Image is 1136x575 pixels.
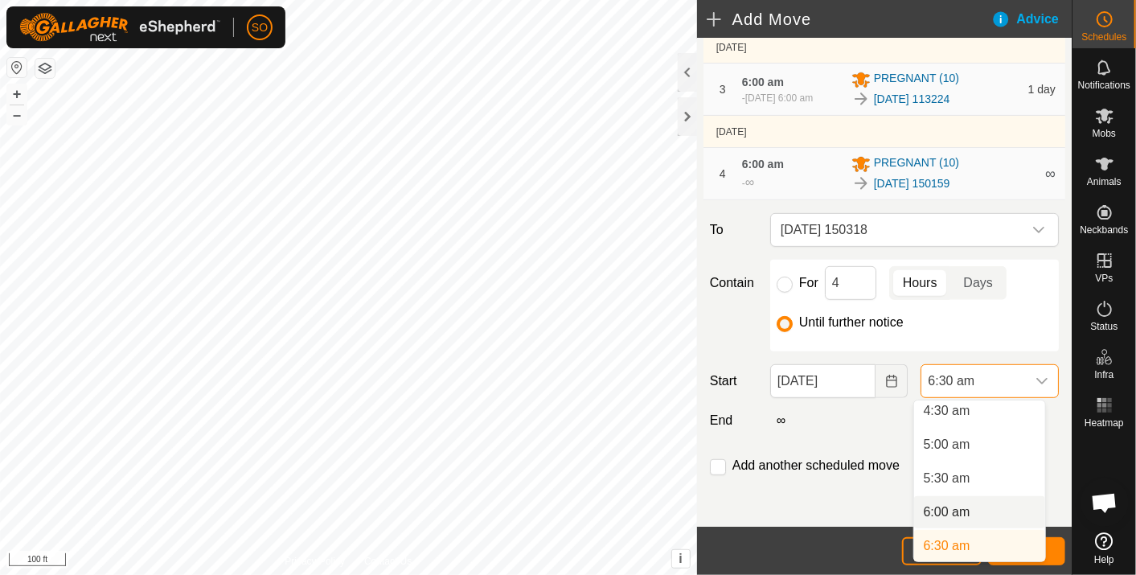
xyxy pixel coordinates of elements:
[1095,273,1113,283] span: VPs
[1093,129,1116,138] span: Mobs
[1090,322,1118,331] span: Status
[703,273,764,293] label: Contain
[35,59,55,78] button: Map Layers
[1028,83,1056,96] span: 1 day
[876,364,908,398] button: Choose Date
[921,365,1026,397] span: 6:30 am
[1081,478,1129,527] div: Open chat
[1081,32,1126,42] span: Schedules
[991,10,1072,29] div: Advice
[19,13,220,42] img: Gallagher Logo
[903,273,937,293] span: Hours
[742,76,784,88] span: 6:00 am
[924,469,970,488] span: 5:30 am
[1080,225,1128,235] span: Neckbands
[924,401,970,421] span: 4:30 am
[1023,214,1055,246] div: dropdown trigger
[7,84,27,104] button: +
[716,126,747,138] span: [DATE]
[720,167,726,180] span: 4
[874,154,959,174] span: PREGNANT (10)
[774,214,1023,246] span: 2025-10-03 150318
[799,316,904,329] label: Until further notice
[963,273,992,293] span: Days
[874,91,950,108] a: [DATE] 113224
[799,277,818,290] label: For
[914,462,1045,495] li: 5:30 am
[1045,166,1056,182] span: ∞
[703,372,764,391] label: Start
[742,173,754,192] div: -
[707,10,991,29] h2: Add Move
[914,530,1045,562] li: 6:30 am
[703,411,764,430] label: End
[742,91,813,105] div: -
[7,105,27,125] button: –
[285,554,345,569] a: Privacy Policy
[1078,80,1130,90] span: Notifications
[720,83,726,96] span: 3
[851,89,871,109] img: To
[851,174,871,193] img: To
[745,175,754,189] span: ∞
[672,550,690,568] button: i
[914,429,1045,461] li: 5:00 am
[914,395,1045,427] li: 4:30 am
[1087,177,1122,187] span: Animals
[902,537,982,565] button: Cancel
[770,413,792,427] label: ∞
[1072,526,1136,571] a: Help
[732,459,900,472] label: Add another scheduled move
[742,158,784,170] span: 6:00 am
[1026,365,1058,397] div: dropdown trigger
[874,175,950,192] a: [DATE] 150159
[874,70,959,89] span: PREGNANT (10)
[364,554,412,569] a: Contact Us
[703,213,764,247] label: To
[1094,555,1114,565] span: Help
[716,42,747,53] span: [DATE]
[679,552,682,565] span: i
[924,503,970,522] span: 6:00 am
[914,496,1045,528] li: 6:00 am
[745,92,813,104] span: [DATE] 6:00 am
[7,58,27,77] button: Reset Map
[252,19,268,36] span: SO
[1094,370,1113,380] span: Infra
[924,536,970,556] span: 6:30 am
[924,435,970,454] span: 5:00 am
[1085,418,1124,428] span: Heatmap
